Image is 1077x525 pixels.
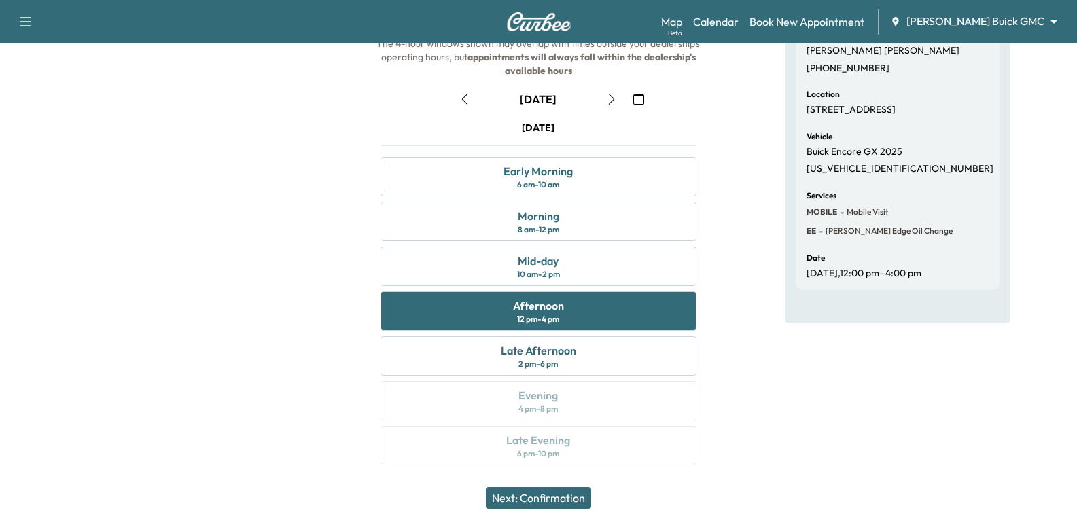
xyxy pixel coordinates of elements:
div: [DATE] [520,92,557,107]
div: 2 pm - 6 pm [518,359,558,369]
a: Calendar [693,14,739,30]
div: 12 pm - 4 pm [517,314,559,325]
span: - [816,224,823,238]
h6: Location [807,90,840,98]
p: [PERSON_NAME] [PERSON_NAME] [807,45,959,57]
p: [US_VEHICLE_IDENTIFICATION_NUMBER] [807,163,993,175]
p: [PHONE_NUMBER] [807,62,889,75]
div: 10 am - 2 pm [517,269,560,280]
img: Curbee Logo [506,12,571,31]
span: MOBILE [807,206,837,217]
p: [DATE] , 12:00 pm - 4:00 pm [807,268,921,280]
a: Book New Appointment [749,14,864,30]
div: 6 am - 10 am [517,179,559,190]
div: 8 am - 12 pm [518,224,559,235]
span: EE [807,225,816,236]
b: appointments will always fall within the dealership's available hours [467,51,698,77]
h6: Services [807,192,836,200]
div: Mid-day [518,253,559,269]
p: Buick Encore GX 2025 [807,146,902,158]
div: Early Morning [504,163,573,179]
p: [STREET_ADDRESS] [807,104,896,116]
div: Beta [668,28,682,38]
div: [DATE] [522,121,554,134]
span: Mobile Visit [844,206,889,217]
span: - [837,205,844,219]
div: Morning [518,208,559,224]
h6: Vehicle [807,132,832,141]
span: Ewing Edge Oil Change [823,225,953,236]
span: [PERSON_NAME] Buick GMC [906,14,1044,29]
button: Next: Confirmation [486,487,591,509]
div: Afternoon [513,297,564,314]
a: MapBeta [661,14,682,30]
div: Late Afternoon [501,342,576,359]
h6: Date [807,254,825,262]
